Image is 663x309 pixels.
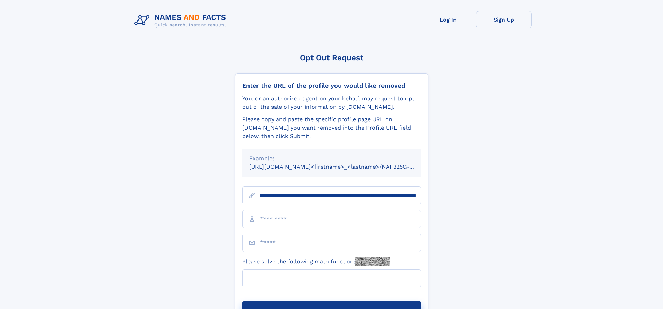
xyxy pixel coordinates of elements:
[235,53,428,62] div: Opt Out Request
[242,82,421,90] div: Enter the URL of the profile you would like removed
[242,94,421,111] div: You, or an authorized agent on your behalf, may request to opt-out of the sale of your informatio...
[420,11,476,28] a: Log In
[242,115,421,140] div: Please copy and paste the specific profile page URL on [DOMAIN_NAME] you want removed into the Pr...
[249,154,414,163] div: Example:
[249,163,434,170] small: [URL][DOMAIN_NAME]<firstname>_<lastname>/NAF325G-xxxxxxxx
[476,11,532,28] a: Sign Up
[132,11,232,30] img: Logo Names and Facts
[242,257,390,266] label: Please solve the following math function:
